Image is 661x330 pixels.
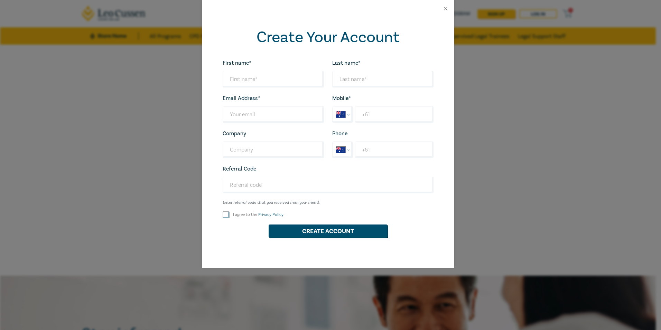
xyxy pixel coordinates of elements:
button: Close [443,6,449,12]
input: First name* [223,71,324,88]
input: Company [223,141,324,158]
a: Privacy Policy [258,212,283,217]
label: Email Address* [223,95,260,101]
label: Phone [332,130,347,137]
label: First name* [223,60,251,66]
input: Last name* [332,71,434,88]
input: Enter Mobile number [355,106,433,123]
input: Referral code [223,177,434,193]
label: Referral Code [223,166,256,172]
label: Mobile* [332,95,351,101]
label: I agree to the [233,212,283,218]
label: Company [223,130,246,137]
small: Enter referral code that you received from your friend. [223,200,434,205]
label: Last name* [332,60,361,66]
button: Create Account [269,224,388,238]
input: Enter phone number [355,141,433,158]
h2: Create Your Account [223,28,434,46]
input: Your email [223,106,324,123]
